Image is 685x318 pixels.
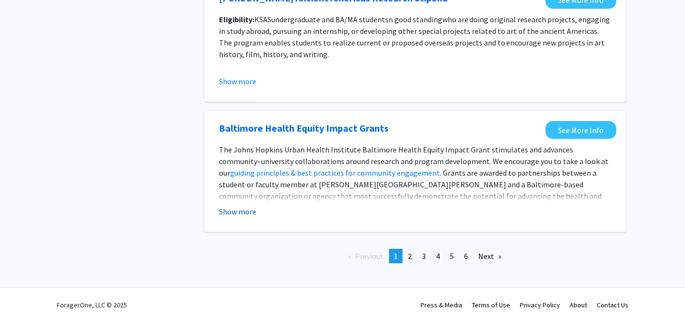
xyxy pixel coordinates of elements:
[450,251,454,261] span: 5
[204,249,626,263] ul: Pagination
[473,249,506,263] a: Next page
[597,301,628,309] a: Contact Us
[219,206,256,217] button: Show more
[219,121,389,136] a: Opens in a new tab
[219,15,254,24] strong: Eligibility:
[394,251,398,261] span: 1
[472,301,510,309] a: Terms of Use
[436,251,440,261] span: 4
[355,251,384,261] span: Previous
[545,121,616,139] a: Opens in a new tab
[464,251,468,261] span: 6
[422,251,426,261] span: 3
[271,15,389,24] span: undergraduate and BA/MA students
[219,145,608,178] span: The Johns Hopkins Urban Health Institute Baltimore Health Equity Impact Grant stimulates and adva...
[219,76,256,87] button: Show more
[520,301,560,309] a: Privacy Policy
[230,168,440,178] a: guiding principles & best practices for community engagement
[7,274,41,311] iframe: Chat
[570,301,587,309] a: About
[219,14,611,60] p: KSAS n good standing
[408,251,412,261] span: 2
[420,301,462,309] a: Press & Media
